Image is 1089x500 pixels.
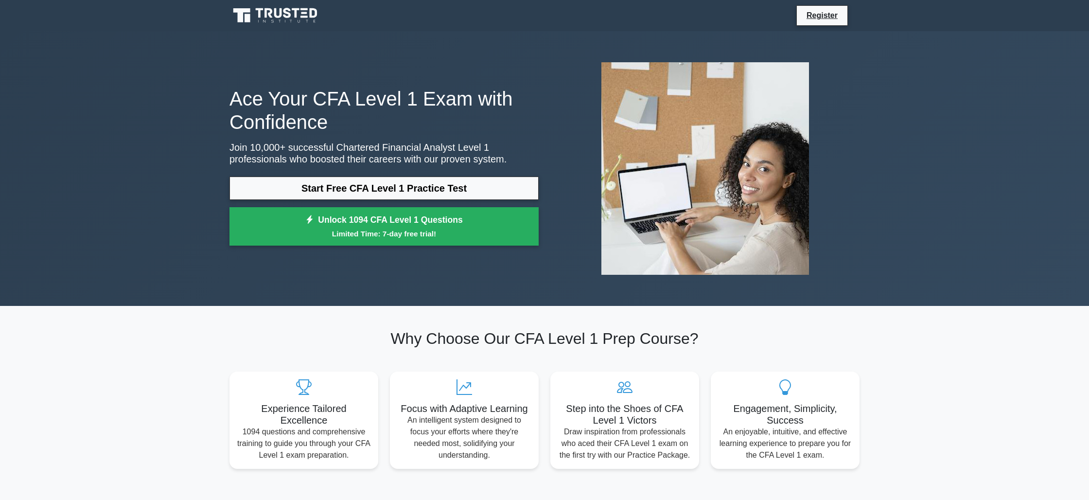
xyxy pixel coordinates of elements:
p: Join 10,000+ successful Chartered Financial Analyst Level 1 professionals who boosted their caree... [229,142,539,165]
small: Limited Time: 7-day free trial! [242,228,527,239]
h5: Experience Tailored Excellence [237,403,370,426]
p: Draw inspiration from professionals who aced their CFA Level 1 exam on the first try with our Pra... [558,426,691,461]
a: Register [801,9,843,21]
p: An enjoyable, intuitive, and effective learning experience to prepare you for the CFA Level 1 exam. [719,426,852,461]
h5: Engagement, Simplicity, Success [719,403,852,426]
p: 1094 questions and comprehensive training to guide you through your CFA Level 1 exam preparation. [237,426,370,461]
p: An intelligent system designed to focus your efforts where they're needed most, solidifying your ... [398,414,531,461]
h5: Focus with Adaptive Learning [398,403,531,414]
h1: Ace Your CFA Level 1 Exam with Confidence [229,87,539,134]
a: Start Free CFA Level 1 Practice Test [229,177,539,200]
a: Unlock 1094 CFA Level 1 QuestionsLimited Time: 7-day free trial! [229,207,539,246]
h5: Step into the Shoes of CFA Level 1 Victors [558,403,691,426]
h2: Why Choose Our CFA Level 1 Prep Course? [229,329,860,348]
